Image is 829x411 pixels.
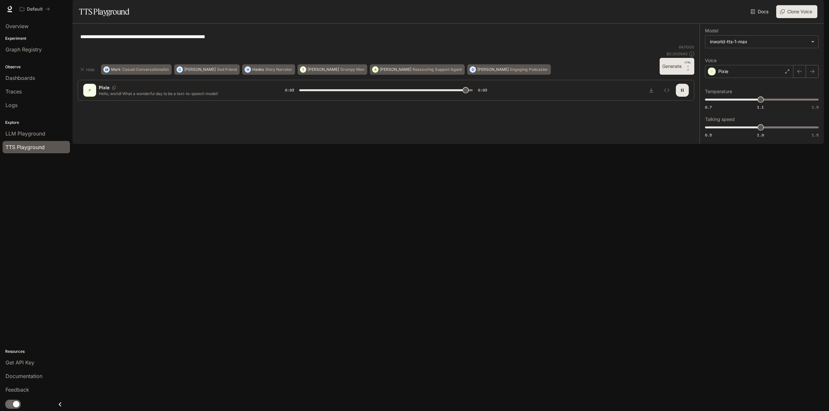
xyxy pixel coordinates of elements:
div: inworld-tts-1-max [705,36,818,48]
p: Sad Friend [217,68,237,71]
p: [PERSON_NAME] [380,68,411,71]
p: Temperature [705,89,732,94]
span: 1.5 [812,104,819,110]
p: Casual Conversationalist [122,68,169,71]
div: inworld-tts-1-max [710,38,808,45]
button: T[PERSON_NAME]Grumpy Man [298,64,367,75]
span: 0:03 [285,87,294,93]
button: Download audio [645,84,658,97]
p: Grumpy Man [340,68,364,71]
p: [PERSON_NAME] [308,68,339,71]
div: A [372,64,378,75]
p: Default [27,6,43,12]
p: ⏎ [684,60,692,72]
div: D [470,64,476,75]
p: $ 0.000640 [666,51,688,57]
div: P [85,85,95,95]
p: Pixie [99,84,109,91]
button: GenerateCTRL +⏎ [660,58,694,75]
button: HHadesStory Narrator [242,64,295,75]
button: Hide [78,64,98,75]
span: 0:03 [478,87,487,93]
p: Model [705,28,718,33]
button: Clone Voice [776,5,817,18]
span: 1.5 [812,132,819,138]
p: Hello, world! What a wonderful day to be a text-to-speech model! [99,91,269,96]
p: Engaging Podcaster [510,68,548,71]
button: MMarkCasual Conversationalist [101,64,172,75]
div: H [245,64,251,75]
button: Copy Voice ID [109,86,119,90]
p: [PERSON_NAME] [184,68,216,71]
p: Pixie [718,68,728,75]
button: All workspaces [17,3,53,16]
button: A[PERSON_NAME]Reassuring Support Agent [370,64,465,75]
p: [PERSON_NAME] [477,68,509,71]
p: Voice [705,58,717,63]
a: Docs [749,5,771,18]
span: 1.0 [757,132,764,138]
p: 64 / 1000 [679,44,694,50]
button: Inspect [660,84,673,97]
p: Talking speed [705,117,735,122]
span: 0.5 [705,132,712,138]
button: D[PERSON_NAME]Engaging Podcaster [467,64,551,75]
span: 1.1 [757,104,764,110]
p: Hades [252,68,264,71]
span: 0.7 [705,104,712,110]
div: M [104,64,109,75]
div: O [177,64,183,75]
p: Mark [111,68,121,71]
p: Story Narrator [265,68,292,71]
button: O[PERSON_NAME]Sad Friend [174,64,240,75]
p: CTRL + [684,60,692,68]
p: Reassuring Support Agent [413,68,462,71]
h1: TTS Playground [79,5,129,18]
div: T [300,64,306,75]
